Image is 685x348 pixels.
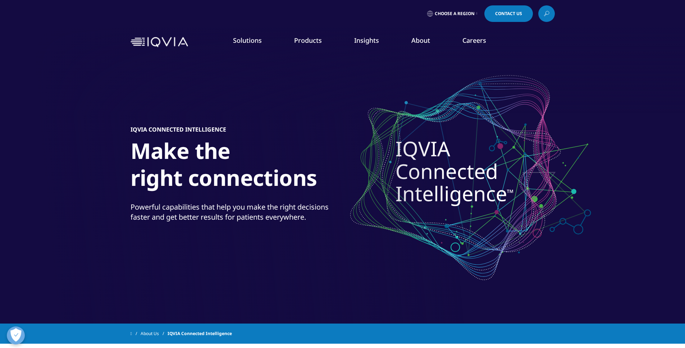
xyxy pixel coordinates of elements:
[131,37,188,47] img: IQVIA Healthcare Information Technology and Pharma Clinical Research Company
[435,11,475,17] span: Choose a Region
[7,326,25,344] button: Open Preferences
[462,36,486,45] a: Careers
[354,36,379,45] a: Insights
[168,327,232,340] span: IQVIA Connected Intelligence
[495,12,522,16] span: Contact Us
[294,36,322,45] a: Products
[131,202,341,226] p: Powerful capabilities that help you make the right decisions faster and get better results for pa...
[141,327,168,340] a: About Us
[411,36,430,45] a: About
[233,36,262,45] a: Solutions
[131,137,400,196] h1: Make the right connections
[484,5,533,22] a: Contact Us
[191,25,555,59] nav: Primary
[131,126,226,133] h5: IQVIA Connected Intelligence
